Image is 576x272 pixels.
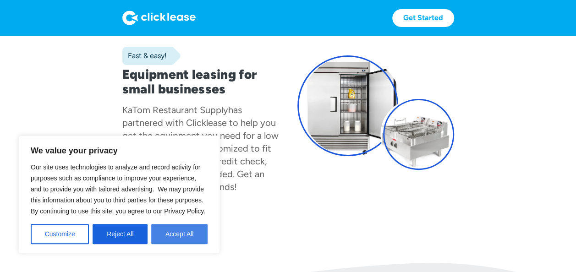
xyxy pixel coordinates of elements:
[31,224,89,244] button: Customize
[122,51,167,60] div: Fast & easy!
[31,163,205,215] span: Our site uses technologies to analyze and record activity for purposes such as compliance to impr...
[122,11,196,25] img: Logo
[93,224,148,244] button: Reject All
[392,9,454,27] a: Get Started
[122,67,279,96] h1: Equipment leasing for small businesses
[122,104,228,115] div: KaTom Restaurant Supply
[151,224,208,244] button: Accept All
[31,145,208,156] p: We value your privacy
[18,136,220,254] div: We value your privacy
